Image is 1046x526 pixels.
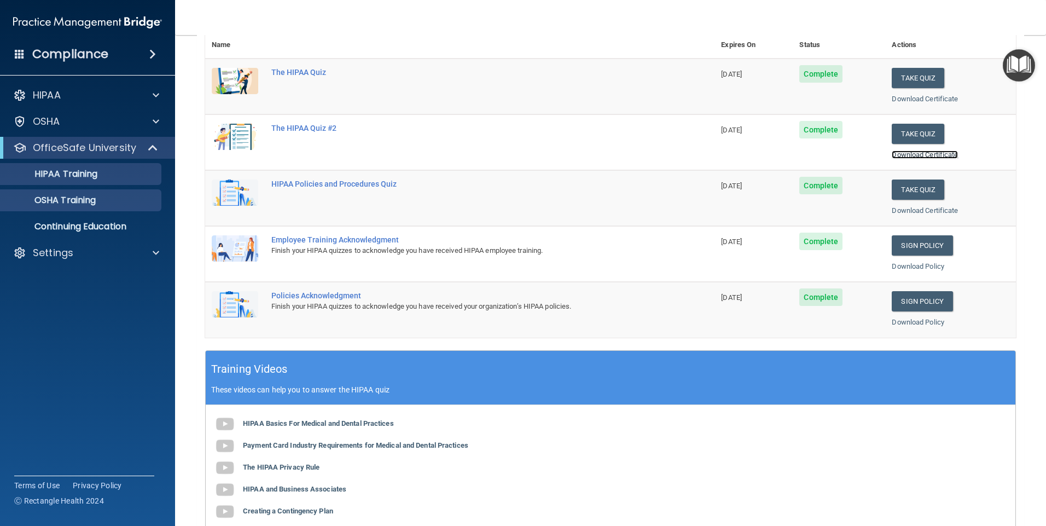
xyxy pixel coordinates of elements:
[721,126,742,134] span: [DATE]
[1003,49,1035,82] button: Open Resource Center
[714,32,793,59] th: Expires On
[799,121,842,138] span: Complete
[799,65,842,83] span: Complete
[205,32,265,59] th: Name
[892,180,944,200] button: Take Quiz
[243,419,394,427] b: HIPAA Basics For Medical and Dental Practices
[721,238,742,246] span: [DATE]
[243,485,346,493] b: HIPAA and Business Associates
[13,246,159,259] a: Settings
[721,70,742,78] span: [DATE]
[214,501,236,523] img: gray_youtube_icon.38fcd6cc.png
[271,124,660,132] div: The HIPAA Quiz #2
[892,318,944,326] a: Download Policy
[793,32,885,59] th: Status
[14,495,104,506] span: Ⓒ Rectangle Health 2024
[13,11,162,33] img: PMB logo
[14,480,60,491] a: Terms of Use
[721,293,742,302] span: [DATE]
[271,68,660,77] div: The HIPAA Quiz
[7,221,156,232] p: Continuing Education
[214,479,236,501] img: gray_youtube_icon.38fcd6cc.png
[892,95,958,103] a: Download Certificate
[33,89,61,102] p: HIPAA
[33,115,60,128] p: OSHA
[33,141,136,154] p: OfficeSafe University
[892,291,952,311] a: Sign Policy
[243,441,468,449] b: Payment Card Industry Requirements for Medical and Dental Practices
[73,480,122,491] a: Privacy Policy
[214,435,236,457] img: gray_youtube_icon.38fcd6cc.png
[32,47,108,62] h4: Compliance
[243,463,319,471] b: The HIPAA Privacy Rule
[271,235,660,244] div: Employee Training Acknowledgment
[892,124,944,144] button: Take Quiz
[857,448,1033,492] iframe: Drift Widget Chat Controller
[271,180,660,188] div: HIPAA Policies and Procedures Quiz
[271,244,660,257] div: Finish your HIPAA quizzes to acknowledge you have received HIPAA employee training.
[33,246,73,259] p: Settings
[799,233,842,250] span: Complete
[271,300,660,313] div: Finish your HIPAA quizzes to acknowledge you have received your organization’s HIPAA policies.
[892,235,952,256] a: Sign Policy
[799,177,842,194] span: Complete
[721,182,742,190] span: [DATE]
[885,32,1016,59] th: Actions
[243,507,333,515] b: Creating a Contingency Plan
[13,141,159,154] a: OfficeSafe University
[7,169,97,180] p: HIPAA Training
[214,413,236,435] img: gray_youtube_icon.38fcd6cc.png
[7,195,96,206] p: OSHA Training
[271,291,660,300] div: Policies Acknowledgment
[892,262,944,270] a: Download Policy
[892,151,958,159] a: Download Certificate
[214,457,236,479] img: gray_youtube_icon.38fcd6cc.png
[211,360,288,379] h5: Training Videos
[211,385,1010,394] p: These videos can help you to answer the HIPAA quiz
[892,68,944,88] button: Take Quiz
[13,89,159,102] a: HIPAA
[13,115,159,128] a: OSHA
[892,206,958,215] a: Download Certificate
[799,288,842,306] span: Complete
